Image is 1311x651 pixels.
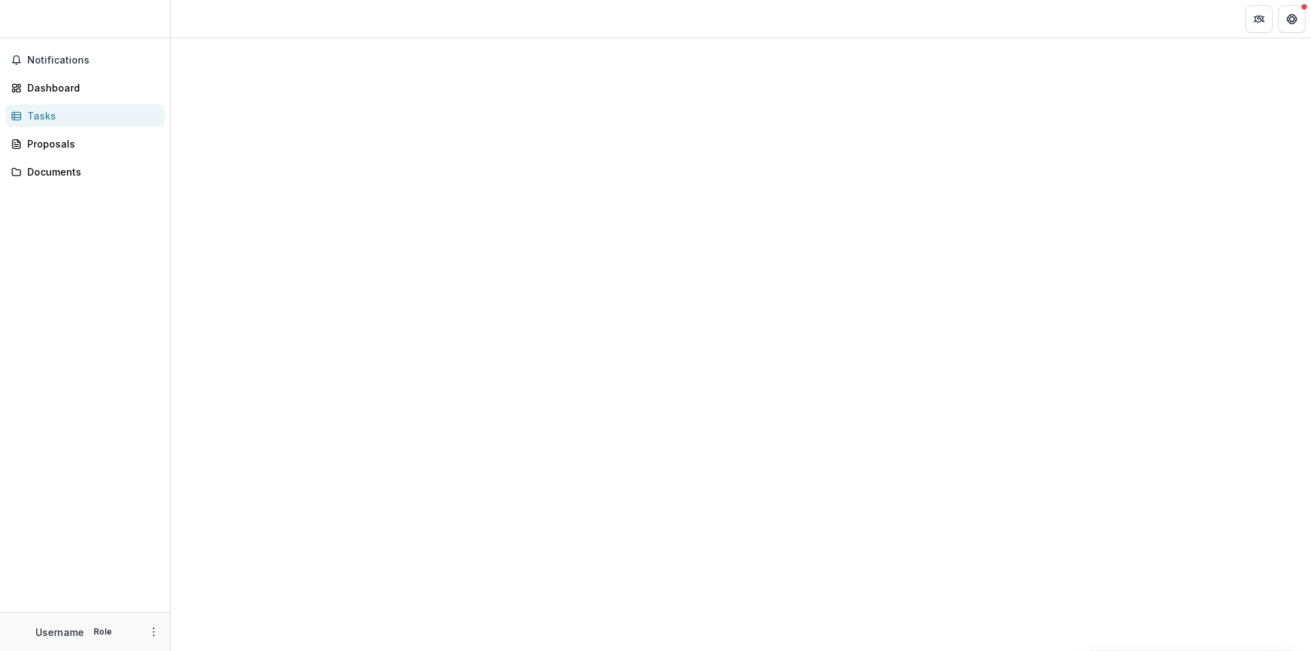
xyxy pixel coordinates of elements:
div: Proposals [27,137,154,151]
a: Documents [5,161,165,183]
button: Partners [1245,5,1273,33]
p: Role [89,626,116,638]
a: Tasks [5,105,165,127]
p: Username [36,625,84,639]
div: Tasks [27,109,154,123]
button: More [145,624,162,640]
a: Dashboard [5,77,165,99]
button: Get Help [1278,5,1306,33]
div: Documents [27,165,154,179]
span: Notifications [27,55,159,66]
button: Notifications [5,49,165,71]
div: Dashboard [27,81,154,95]
a: Proposals [5,133,165,155]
